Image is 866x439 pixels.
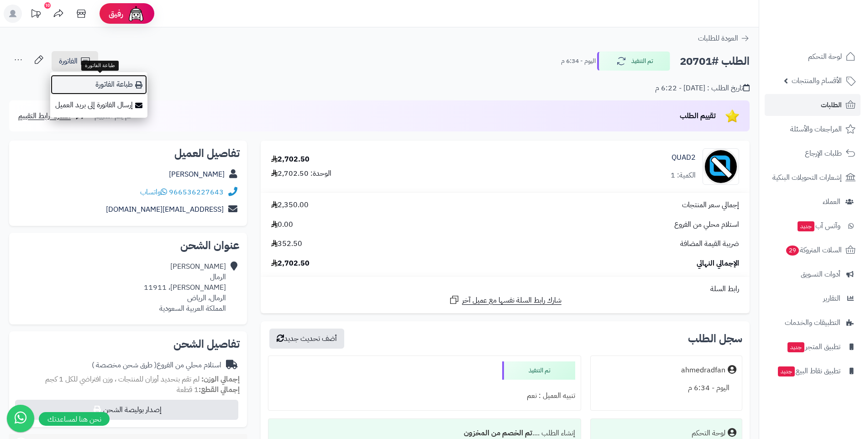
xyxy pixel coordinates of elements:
[44,2,51,9] div: 10
[765,94,861,116] a: الطلبات
[697,258,739,269] span: الإجمالي النهائي
[765,167,861,188] a: إشعارات التحويلات البنكية
[772,171,842,184] span: إشعارات التحويلات البنكية
[681,365,725,376] div: ahmedradfan
[462,295,562,306] span: شارك رابط السلة نفسها مع عميل آخر
[692,428,725,439] div: لوحة التحكم
[16,148,240,159] h2: تفاصيل العميل
[786,246,799,256] span: 29
[765,215,861,237] a: وآتس آبجديد
[18,110,86,121] a: مشاركة رابط التقييم
[169,169,225,180] a: [PERSON_NAME]
[199,384,240,395] strong: إجمالي القطع:
[24,5,47,25] a: تحديثات المنصة
[765,336,861,358] a: تطبيق المتجرجديد
[271,154,310,165] div: 2,702.50
[271,168,331,179] div: الوحدة: 2,702.50
[15,400,238,420] button: إصدار بوليصة الشحن
[698,33,750,44] a: العودة للطلبات
[59,56,78,67] span: الفاتورة
[271,200,309,210] span: 2,350.00
[50,74,147,95] a: طباعة الفاتورة
[785,316,840,329] span: التطبيقات والخدمات
[16,339,240,350] h2: تفاصيل الشحن
[177,384,240,395] small: 1 قطعة
[81,61,119,71] div: طباعة الفاتورة
[680,52,750,71] h2: الطلب #20701
[680,239,739,249] span: ضريبة القيمة المضافة
[671,170,696,181] div: الكمية: 1
[808,50,842,63] span: لوحة التحكم
[787,340,840,353] span: تطبيق المتجر
[50,95,147,115] a: إرسال الفاتورة إلى بريد العميل
[787,342,804,352] span: جديد
[821,99,842,111] span: الطلبات
[502,361,575,380] div: تم التنفيذ
[140,187,167,198] a: واتساب
[269,329,344,349] button: أضف تحديث جديد
[790,123,842,136] span: المراجعات والأسئلة
[765,46,861,68] a: لوحة التحكم
[797,219,840,232] span: وآتس آب
[823,195,840,208] span: العملاء
[688,333,742,344] h3: سجل الطلب
[798,221,814,231] span: جديد
[698,33,738,44] span: العودة للطلبات
[464,428,532,439] b: تم الخصم من المخزون
[16,240,240,251] h2: عنوان الشحن
[127,5,145,23] img: ai-face.png
[144,261,226,314] div: [PERSON_NAME] الرمال [PERSON_NAME]، 11911 الرمال، الرياض المملكة العربية السعودية
[596,379,736,397] div: اليوم - 6:34 م
[201,374,240,385] strong: إجمالي الوزن:
[52,51,98,71] a: الفاتورة
[703,148,739,185] img: no_image-90x90.png
[792,74,842,87] span: الأقسام والمنتجات
[274,387,575,405] div: تنبيه العميل : نعم
[778,366,795,376] span: جديد
[561,57,596,66] small: اليوم - 6:34 م
[106,204,224,215] a: [EMAIL_ADDRESS][DOMAIN_NAME]
[45,374,199,385] span: لم تقم بتحديد أوزان للمنتجات ، وزن افتراضي للكل 1 كجم
[597,52,670,71] button: تم التنفيذ
[765,191,861,213] a: العملاء
[777,365,840,377] span: تطبيق نقاط البيع
[765,360,861,382] a: تطبيق نقاط البيعجديد
[785,244,842,256] span: السلات المتروكة
[92,360,221,371] div: استلام محلي من الفروع
[92,360,157,371] span: ( طرق شحن مخصصة )
[801,268,840,281] span: أدوات التسويق
[823,292,840,305] span: التقارير
[109,8,123,19] span: رفيق
[264,284,746,294] div: رابط السلة
[449,294,562,306] a: شارك رابط السلة نفسها مع عميل آخر
[765,118,861,140] a: المراجعات والأسئلة
[765,263,861,285] a: أدوات التسويق
[18,110,71,121] span: مشاركة رابط التقييم
[765,312,861,334] a: التطبيقات والخدمات
[674,219,739,230] span: استلام محلي من الفروع
[765,239,861,261] a: السلات المتروكة29
[169,187,224,198] a: 966536227643
[682,200,739,210] span: إجمالي سعر المنتجات
[271,219,293,230] span: 0.00
[271,258,310,269] span: 2,702.50
[655,83,750,94] div: تاريخ الطلب : [DATE] - 6:22 م
[271,239,302,249] span: 352.50
[805,147,842,160] span: طلبات الإرجاع
[672,152,696,163] a: QUAD2
[765,287,861,309] a: التقارير
[765,142,861,164] a: طلبات الإرجاع
[680,110,716,121] span: تقييم الطلب
[804,23,857,42] img: logo-2.png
